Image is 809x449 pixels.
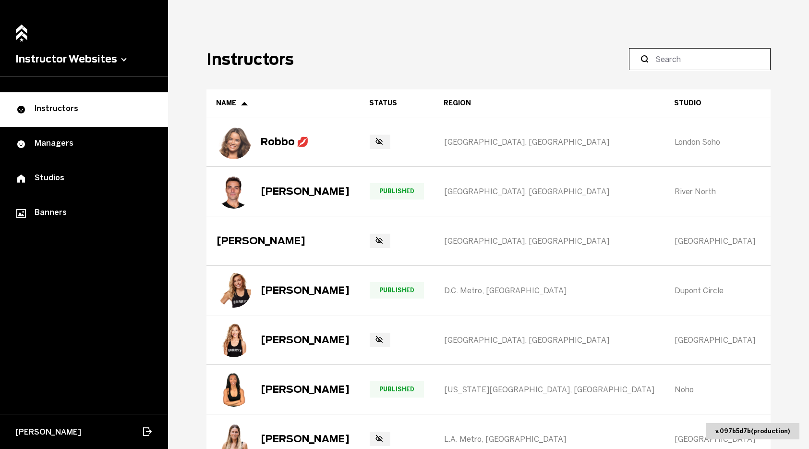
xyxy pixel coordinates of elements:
[444,435,566,444] span: L.A. Metro, [GEOGRAPHIC_DATA]
[444,286,567,295] span: D.C. Metro, [GEOGRAPHIC_DATA]
[261,186,350,197] div: [PERSON_NAME]
[444,187,609,196] span: [GEOGRAPHIC_DATA], [GEOGRAPHIC_DATA]
[206,50,294,69] h1: Instructors
[15,138,153,150] div: Managers
[217,273,251,308] img: Christa Aiken
[217,174,251,209] img: Derrick Agnoletti
[15,427,81,437] span: [PERSON_NAME]
[15,208,153,219] div: Banners
[675,435,755,444] span: [GEOGRAPHIC_DATA]
[261,285,350,296] div: [PERSON_NAME]
[444,237,609,246] span: [GEOGRAPHIC_DATA], [GEOGRAPHIC_DATA]
[370,183,424,200] span: Published
[444,137,609,147] span: [GEOGRAPHIC_DATA], [GEOGRAPHIC_DATA]
[15,53,153,65] button: Instructor Websites
[706,423,799,439] div: v. 097b5d7b ( production )
[15,173,153,185] div: Studios
[261,433,350,445] div: [PERSON_NAME]
[444,336,609,345] span: [GEOGRAPHIC_DATA], [GEOGRAPHIC_DATA]
[675,187,716,196] span: River North
[655,53,751,65] input: Search
[15,104,153,115] div: Instructors
[675,237,755,246] span: [GEOGRAPHIC_DATA]
[13,19,30,40] a: Home
[261,384,350,395] div: [PERSON_NAME]
[360,89,434,117] th: Toggle SortBy
[261,136,309,148] div: Robbo 💋
[261,334,350,346] div: [PERSON_NAME]
[217,125,251,159] img: Robbo 💋
[664,89,776,117] th: Studio
[217,323,251,357] img: Pam Aldridge
[206,89,360,117] th: Toggle SortBy
[217,235,305,247] div: [PERSON_NAME]
[675,385,694,394] span: Noho
[370,381,424,398] span: Published
[434,89,664,117] th: Region
[217,372,251,407] img: Aminah Ali
[136,421,157,442] button: Log out
[216,99,350,107] div: Name
[675,137,720,147] span: London Soho
[675,286,724,295] span: Dupont Circle
[370,282,424,299] span: Published
[444,385,654,394] span: [US_STATE][GEOGRAPHIC_DATA], [GEOGRAPHIC_DATA]
[675,336,755,345] span: [GEOGRAPHIC_DATA]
